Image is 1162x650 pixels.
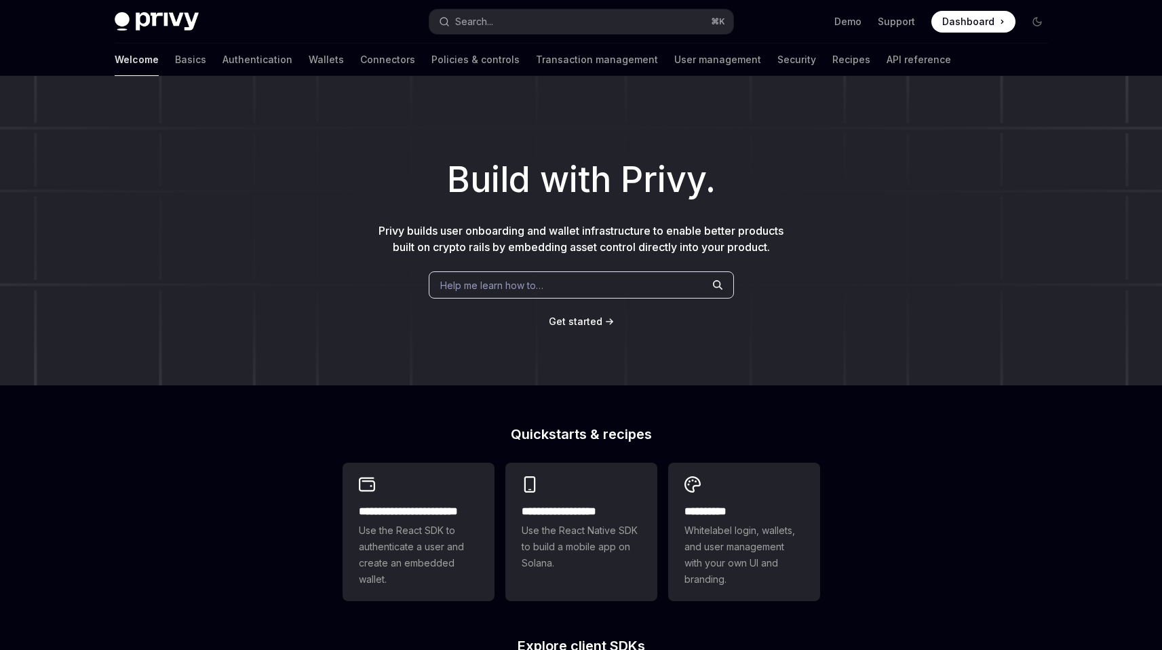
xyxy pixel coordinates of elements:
[549,316,602,327] span: Get started
[429,9,733,34] button: Search...⌘K
[115,43,159,76] a: Welcome
[549,315,602,328] a: Get started
[505,463,657,601] a: **** **** **** ***Use the React Native SDK to build a mobile app on Solana.
[222,43,292,76] a: Authentication
[22,153,1140,206] h1: Build with Privy.
[684,522,804,588] span: Whitelabel login, wallets, and user management with your own UI and branding.
[360,43,415,76] a: Connectors
[834,15,861,28] a: Demo
[343,427,820,441] h2: Quickstarts & recipes
[878,15,915,28] a: Support
[115,12,199,31] img: dark logo
[777,43,816,76] a: Security
[379,224,783,254] span: Privy builds user onboarding and wallet infrastructure to enable better products built on crypto ...
[309,43,344,76] a: Wallets
[175,43,206,76] a: Basics
[359,522,478,588] span: Use the React SDK to authenticate a user and create an embedded wallet.
[440,278,543,292] span: Help me learn how to…
[536,43,658,76] a: Transaction management
[1026,11,1048,33] button: Toggle dark mode
[711,16,725,27] span: ⌘ K
[674,43,761,76] a: User management
[832,43,870,76] a: Recipes
[431,43,520,76] a: Policies & controls
[931,11,1015,33] a: Dashboard
[668,463,820,601] a: **** *****Whitelabel login, wallets, and user management with your own UI and branding.
[522,522,641,571] span: Use the React Native SDK to build a mobile app on Solana.
[455,14,493,30] div: Search...
[887,43,951,76] a: API reference
[942,15,994,28] span: Dashboard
